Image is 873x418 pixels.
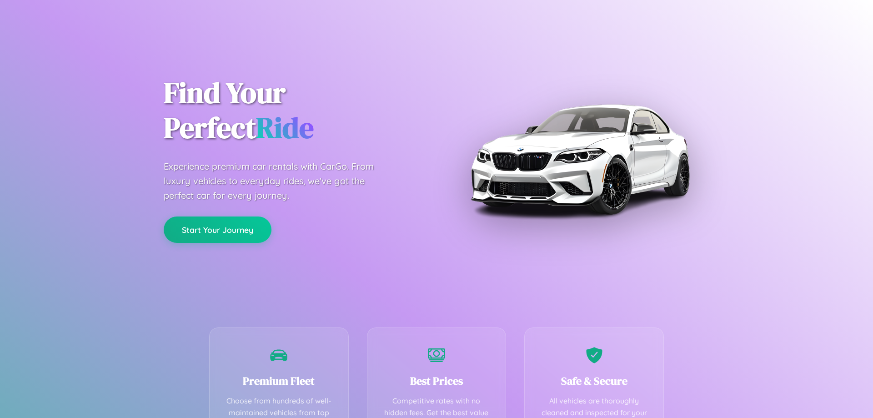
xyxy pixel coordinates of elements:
[466,45,693,273] img: Premium BMW car rental vehicle
[164,217,271,243] button: Start Your Journey
[538,373,650,388] h3: Safe & Secure
[164,76,423,146] h1: Find Your Perfect
[256,108,314,147] span: Ride
[381,373,492,388] h3: Best Prices
[164,159,391,203] p: Experience premium car rentals with CarGo. From luxury vehicles to everyday rides, we've got the ...
[223,373,335,388] h3: Premium Fleet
